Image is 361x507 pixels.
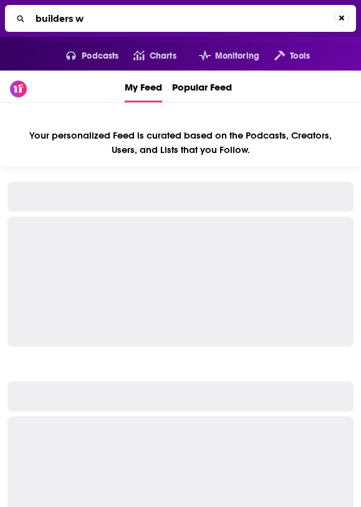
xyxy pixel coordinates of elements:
[5,5,356,32] div: Search...
[215,47,259,65] span: Monitoring
[172,73,232,101] span: Popular Feed
[125,73,162,101] span: My Feed
[118,46,176,66] a: Charts
[31,9,334,29] input: Search...
[82,47,118,65] span: Podcasts
[259,46,310,66] button: open menu
[125,71,162,102] a: My Feed
[184,46,259,66] button: open menu
[150,47,176,65] span: Charts
[290,47,310,65] span: Tools
[51,46,119,66] button: open menu
[172,71,232,102] a: Popular Feed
